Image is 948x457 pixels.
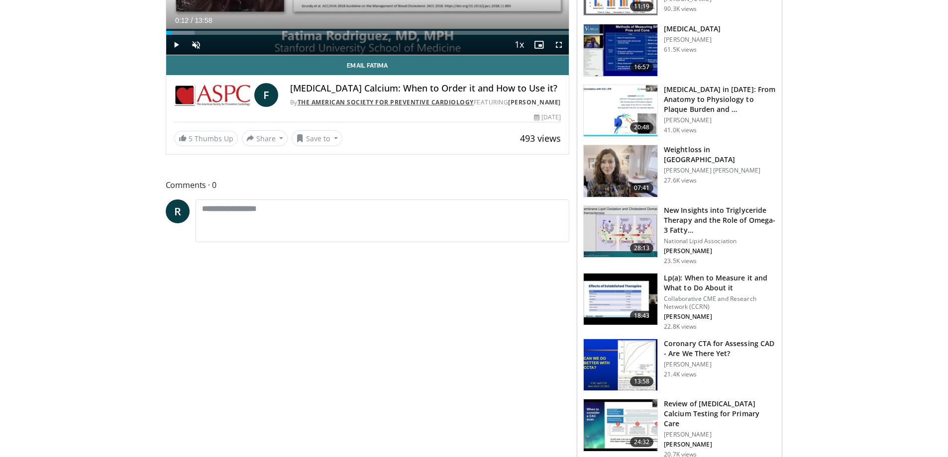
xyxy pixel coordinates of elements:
[166,31,569,35] div: Progress Bar
[254,83,278,107] a: F
[664,46,697,54] p: 61.5K views
[292,130,342,146] button: Save to
[290,98,561,107] div: By FEATURING
[664,205,776,235] h3: New Insights into Triglyceride Therapy and the Role of Omega-3 Fatty…
[186,35,206,55] button: Unmute
[664,313,776,321] p: [PERSON_NAME]
[242,130,288,146] button: Share
[664,126,697,134] p: 41.0K views
[664,145,776,165] h3: Weightloss in [GEOGRAPHIC_DATA]
[664,323,697,331] p: 22.8K views
[195,16,212,24] span: 13:58
[534,113,561,122] div: [DATE]
[166,179,570,191] span: Comments 0
[630,376,654,386] span: 13:58
[664,339,776,359] h3: Coronary CTA for Assessing CAD - Are We There Yet?
[583,145,776,197] a: 07:41 Weightloss in [GEOGRAPHIC_DATA] [PERSON_NAME] [PERSON_NAME] 27.6K views
[664,441,776,449] p: [PERSON_NAME]
[630,437,654,447] span: 24:32
[508,98,561,106] a: [PERSON_NAME]
[584,206,657,258] img: 45ea033d-f728-4586-a1ce-38957b05c09e.150x105_q85_crop-smart_upscale.jpg
[584,24,657,76] img: a92b9a22-396b-4790-a2bb-5028b5f4e720.150x105_q85_crop-smart_upscale.jpg
[664,167,776,175] p: [PERSON_NAME] [PERSON_NAME]
[584,274,657,325] img: 7a20132b-96bf-405a-bedd-783937203c38.150x105_q85_crop-smart_upscale.jpg
[630,62,654,72] span: 16:57
[166,35,186,55] button: Play
[166,199,190,223] a: R
[174,83,250,107] img: The American Society for Preventive Cardiology
[584,399,657,451] img: f4af32e0-a3f3-4dd9-8ed6-e543ca885e6d.150x105_q85_crop-smart_upscale.jpg
[664,370,697,378] p: 21.4K views
[583,24,776,77] a: 16:57 [MEDICAL_DATA] [PERSON_NAME] 61.5K views
[630,122,654,132] span: 20:48
[583,205,776,265] a: 28:13 New Insights into Triglyceride Therapy and the Role of Omega-3 Fatty… National Lipid Associ...
[583,273,776,331] a: 18:43 Lp(a): When to Measure it and What to Do About it Collaborative CME and Research Network (C...
[189,134,193,143] span: 5
[290,83,561,94] h4: [MEDICAL_DATA] Calcium: When to Order it and How to Use it?
[174,131,238,146] a: 5 Thumbs Up
[584,85,657,137] img: 823da73b-7a00-425d-bb7f-45c8b03b10c3.150x105_q85_crop-smart_upscale.jpg
[509,35,529,55] button: Playback Rate
[664,273,776,293] h3: Lp(a): When to Measure it and What to Do About it
[664,5,697,13] p: 90.3K views
[664,295,776,311] p: Collaborative CME and Research Network (CCRN)
[630,243,654,253] span: 28:13
[584,145,657,197] img: 9983fed1-7565-45be-8934-aef1103ce6e2.150x105_q85_crop-smart_upscale.jpg
[175,16,189,24] span: 0:12
[664,24,721,34] h3: [MEDICAL_DATA]
[529,35,549,55] button: Enable picture-in-picture mode
[664,237,776,245] p: National Lipid Association
[664,247,776,255] p: [PERSON_NAME]
[664,257,697,265] p: 23.5K views
[630,183,654,193] span: 07:41
[664,361,776,368] p: [PERSON_NAME]
[664,399,776,429] h3: Review of [MEDICAL_DATA] Calcium Testing for Primary Care
[584,339,657,391] img: 34b2b9a4-89e5-4b8c-b553-8a638b61a706.150x105_q85_crop-smart_upscale.jpg
[583,85,776,137] a: 20:48 [MEDICAL_DATA] in [DATE]: From Anatomy to Physiology to Plaque Burden and … [PERSON_NAME] 4...
[583,339,776,391] a: 13:58 Coronary CTA for Assessing CAD - Are We There Yet? [PERSON_NAME] 21.4K views
[520,132,561,144] span: 493 views
[664,431,776,439] p: [PERSON_NAME]
[664,85,776,114] h3: [MEDICAL_DATA] in [DATE]: From Anatomy to Physiology to Plaque Burden and …
[549,35,569,55] button: Fullscreen
[166,55,569,75] a: Email Fatima
[664,36,721,44] p: [PERSON_NAME]
[664,116,776,124] p: [PERSON_NAME]
[298,98,474,106] a: The American Society for Preventive Cardiology
[630,311,654,321] span: 18:43
[191,16,193,24] span: /
[664,177,697,184] p: 27.6K views
[630,1,654,11] span: 11:19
